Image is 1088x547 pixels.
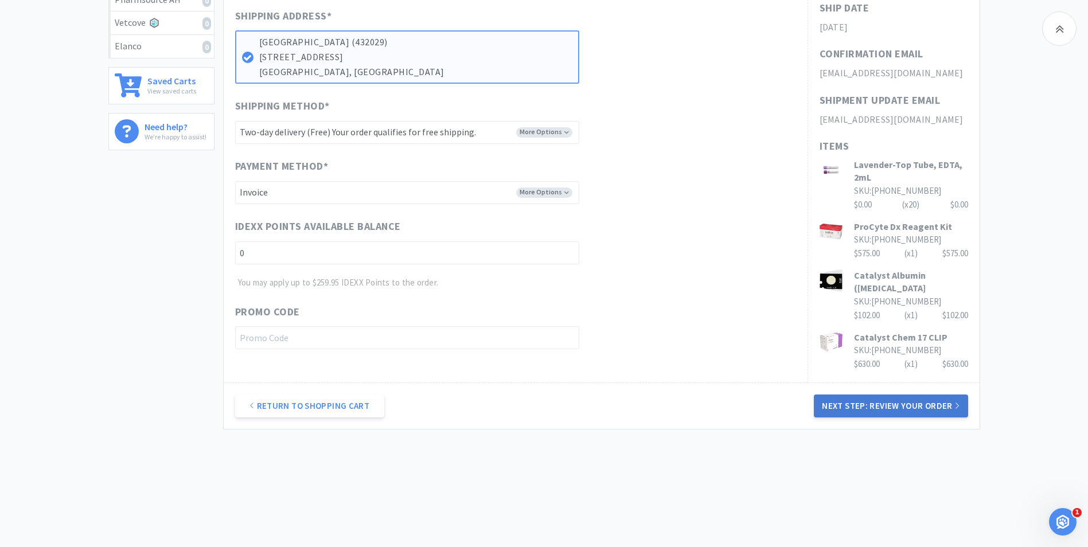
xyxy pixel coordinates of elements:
div: (x 20 ) [902,198,919,212]
a: Saved CartsView saved carts [108,67,215,104]
span: SKU: [PHONE_NUMBER] [854,345,941,355]
iframe: Intercom live chat [1049,508,1077,536]
h6: Saved Carts [147,73,196,85]
div: $575.00 [942,247,968,260]
div: Elanco [115,39,208,54]
div: (x 1 ) [904,247,918,260]
span: SKU: [PHONE_NUMBER] [854,234,941,245]
h3: Catalyst Albumin ([MEDICAL_DATA] [854,269,968,295]
h6: Need help? [145,119,206,131]
h1: Items [820,138,968,155]
a: Elanco0 [109,35,214,58]
img: e33b69d9c1cd46d883327d106debe9a8_174964.png [820,269,843,292]
div: $102.00 [942,308,968,322]
h1: Confirmation Email [820,46,923,62]
div: $0.00 [950,198,968,212]
span: SKU: [PHONE_NUMBER] [854,185,941,196]
div: $630.00 [854,357,968,371]
h3: ProCyte Dx Reagent Kit [854,220,968,233]
img: 6e5a8500bae6467c92951c1d5eec41c7_174985.png [820,331,843,354]
h1: Shipment Update Email [820,92,941,109]
p: [GEOGRAPHIC_DATA], [GEOGRAPHIC_DATA] [259,65,572,80]
h3: Catalyst Chem 17 CLIP [854,331,968,343]
h2: [EMAIL_ADDRESS][DOMAIN_NAME] [820,112,968,127]
p: [GEOGRAPHIC_DATA] (432029) [259,35,572,50]
h3: Lavender-Top Tube, EDTA, 2mL [854,158,968,184]
input: Promo Code [235,326,579,349]
span: Payment Method * [235,158,329,175]
img: 6968ce524c0444f38d75f8cc65672a34_174946.png [820,220,843,243]
i: 0 [202,41,211,53]
a: Vetcove0 [109,11,214,35]
div: $630.00 [942,357,968,371]
img: 1c05fd3e30a546809c1fde63bf37da1b_765842.png [820,158,843,181]
button: Next Step: Review Your Order [814,394,968,417]
h2: [DATE] [820,20,968,35]
span: IDEXX Points available balance [235,218,401,235]
span: 1 [1073,508,1082,517]
span: Shipping Method * [235,98,330,115]
p: [STREET_ADDRESS] [259,50,572,65]
span: Shipping Address * [235,8,332,25]
div: $575.00 [854,247,968,260]
h2: [EMAIL_ADDRESS][DOMAIN_NAME] [820,66,968,81]
a: Return to Shopping Cart [235,394,384,417]
span: Promo Code [235,304,300,321]
div: (x 1 ) [904,308,918,322]
div: (x 1 ) [904,357,918,371]
p: We're happy to assist! [145,131,206,142]
div: Vetcove [115,15,208,30]
p: View saved carts [147,85,196,96]
div: $0.00 [854,198,968,212]
span: SKU: [PHONE_NUMBER] [854,296,941,307]
div: $102.00 [854,308,968,322]
i: 0 [202,17,211,30]
input: IDEXX Points [235,241,579,264]
p: You may apply up to $259.95 IDEXX Points to the order. [238,276,579,290]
